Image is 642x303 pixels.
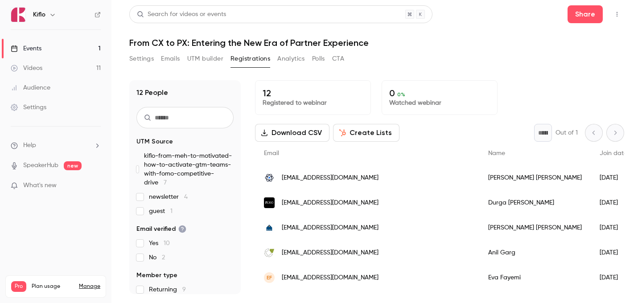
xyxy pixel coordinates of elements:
img: reward360.co [264,197,275,208]
iframe: Noticeable Trigger [90,182,101,190]
div: [DATE] [591,165,636,190]
span: [EMAIL_ADDRESS][DOMAIN_NAME] [282,223,379,233]
button: Analytics [277,52,305,66]
span: 7 [164,180,167,186]
div: Settings [11,103,46,112]
span: What's new [23,181,57,190]
span: 2 [162,254,165,261]
p: 0 [389,88,490,98]
div: [DATE] [591,240,636,265]
div: Events [11,44,41,53]
img: Kiflo [11,8,25,22]
button: Registrations [230,52,270,66]
li: help-dropdown-opener [11,141,101,150]
div: Durga [PERSON_NAME] [479,190,591,215]
div: [DATE] [591,215,636,240]
h1: 12 People [136,87,168,98]
span: Returning [149,285,186,294]
h6: Kiflo [33,10,45,19]
div: [DATE] [591,190,636,215]
span: EF [267,274,272,282]
span: 4 [184,194,188,200]
span: Email verified [136,225,186,233]
div: [PERSON_NAME] [PERSON_NAME] [479,215,591,240]
span: Plan usage [32,283,74,290]
button: Settings [129,52,154,66]
span: new [64,161,82,170]
a: SpeakerHub [23,161,58,170]
span: [EMAIL_ADDRESS][DOMAIN_NAME] [282,248,379,258]
button: Share [568,5,603,23]
button: CTA [332,52,344,66]
span: [EMAIL_ADDRESS][DOMAIN_NAME] [282,273,379,283]
span: 1 [170,208,173,214]
div: Search for videos or events [137,10,226,19]
span: Help [23,141,36,150]
span: 10 [164,240,170,246]
span: Member type [136,271,177,280]
span: kiflo-from-meh-to-motivated-how-to-activate-gtm-teams-with-fomo-competitive-drive [144,151,234,187]
button: Polls [312,52,325,66]
p: Registered to webinar [263,98,363,107]
div: Audience [11,83,50,92]
span: guest [149,207,173,216]
a: Manage [79,283,100,290]
p: 12 [263,88,363,98]
div: Anil Garg [479,240,591,265]
img: aapnainfotech.com [264,247,275,258]
span: Join date [600,150,627,156]
button: Create Lists [333,124,399,142]
div: [DATE] [591,265,636,290]
button: UTM builder [187,52,223,66]
div: Videos [11,64,42,73]
span: 0 % [397,91,405,98]
span: No [149,253,165,262]
p: Out of 1 [556,128,578,137]
span: Yes [149,239,170,248]
span: 9 [182,287,186,293]
span: UTM Source [136,137,173,146]
p: Watched webinar [389,98,490,107]
button: Download CSV [255,124,329,142]
img: mouseflow.com [264,172,275,183]
div: Eva Fayemi [479,265,591,290]
span: [EMAIL_ADDRESS][DOMAIN_NAME] [282,198,379,208]
span: Name [488,150,505,156]
button: Emails [161,52,180,66]
span: [EMAIL_ADDRESS][DOMAIN_NAME] [282,173,379,183]
img: bluebarn.info [264,222,275,233]
div: [PERSON_NAME] [PERSON_NAME] [479,165,591,190]
h1: From CX to PX: Entering the New Era of Partner Experience [129,37,624,48]
span: Email [264,150,279,156]
span: Pro [11,281,26,292]
span: newsletter [149,192,188,201]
